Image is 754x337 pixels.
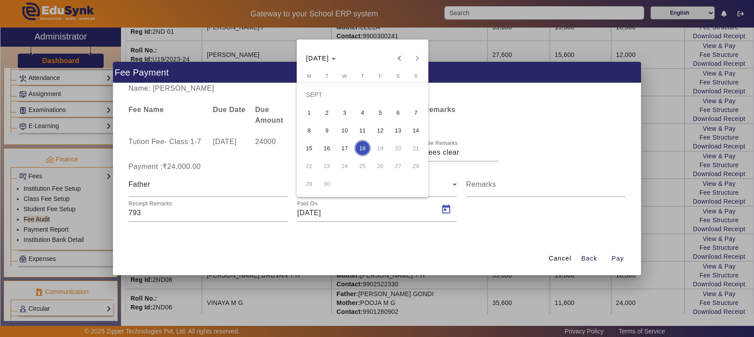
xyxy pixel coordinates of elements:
[301,140,317,156] span: 15
[354,139,371,157] button: 18 September 2025
[337,140,353,156] span: 17
[372,158,388,174] span: 26
[414,73,417,79] span: S
[301,176,317,192] span: 29
[389,104,407,121] button: 6 September 2025
[354,121,371,139] button: 11 September 2025
[325,73,328,79] span: T
[300,86,425,104] td: SEPT
[336,121,354,139] button: 10 September 2025
[300,175,318,193] button: 29 September 2025
[354,157,371,175] button: 25 September 2025
[319,158,335,174] span: 23
[355,104,371,120] span: 4
[319,176,335,192] span: 30
[407,139,425,157] button: 21 September 2025
[307,73,311,79] span: M
[391,49,408,67] button: Previous month
[389,157,407,175] button: 27 September 2025
[371,121,389,139] button: 12 September 2025
[301,158,317,174] span: 22
[355,122,371,138] span: 11
[337,158,353,174] span: 24
[336,104,354,121] button: 3 September 2025
[371,139,389,157] button: 19 September 2025
[408,140,424,156] span: 21
[408,158,424,174] span: 28
[390,122,406,138] span: 13
[318,121,336,139] button: 9 September 2025
[318,104,336,121] button: 2 September 2025
[407,104,425,121] button: 7 September 2025
[355,158,371,174] span: 25
[408,104,424,120] span: 7
[300,121,318,139] button: 8 September 2025
[318,175,336,193] button: 30 September 2025
[371,104,389,121] button: 5 September 2025
[396,73,399,79] span: S
[337,122,353,138] span: 10
[318,139,336,157] button: 16 September 2025
[318,157,336,175] button: 23 September 2025
[301,104,317,120] span: 1
[390,140,406,156] span: 20
[408,122,424,138] span: 14
[371,157,389,175] button: 26 September 2025
[336,139,354,157] button: 17 September 2025
[372,122,388,138] span: 12
[300,139,318,157] button: 15 September 2025
[407,121,425,139] button: 14 September 2025
[389,121,407,139] button: 13 September 2025
[390,104,406,120] span: 6
[407,157,425,175] button: 28 September 2025
[343,73,347,79] span: W
[337,104,353,120] span: 3
[372,104,388,120] span: 5
[302,50,339,66] button: Choose month and year
[372,140,388,156] span: 19
[301,122,317,138] span: 8
[354,104,371,121] button: 4 September 2025
[306,55,329,62] span: [DATE]
[355,140,371,156] span: 18
[300,104,318,121] button: 1 September 2025
[361,73,364,79] span: T
[319,122,335,138] span: 9
[336,157,354,175] button: 24 September 2025
[319,104,335,120] span: 2
[300,157,318,175] button: 22 September 2025
[390,158,406,174] span: 27
[379,73,382,79] span: F
[319,140,335,156] span: 16
[389,139,407,157] button: 20 September 2025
